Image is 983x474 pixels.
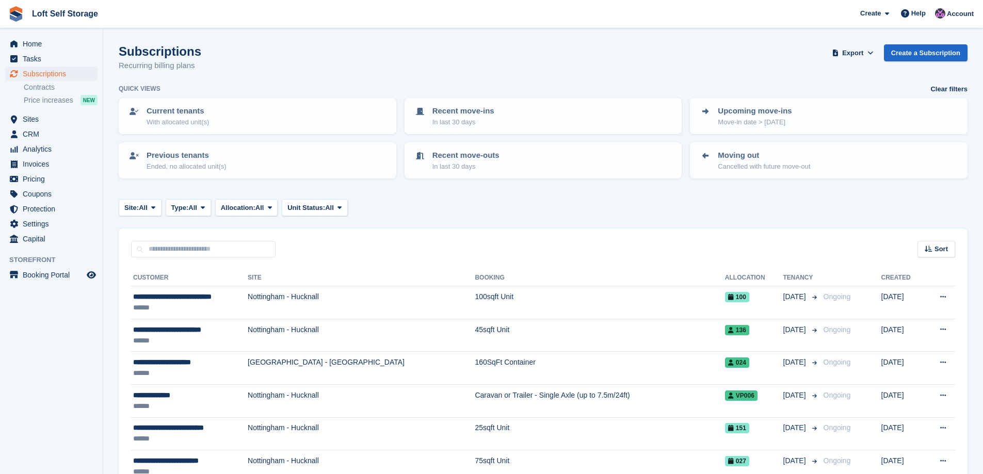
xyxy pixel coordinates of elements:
a: menu [5,142,98,156]
span: Ongoing [824,423,851,432]
td: [GEOGRAPHIC_DATA] - [GEOGRAPHIC_DATA] [248,352,475,385]
span: [DATE] [783,390,808,401]
h1: Subscriptions [119,44,201,58]
p: Cancelled with future move-out [718,161,810,172]
span: Ongoing [824,358,851,366]
button: Type: All [166,199,211,216]
span: Allocation: [221,203,255,213]
th: Tenancy [783,270,819,286]
td: 100sqft Unit [475,286,724,319]
div: NEW [80,95,98,105]
td: [DATE] [881,417,924,450]
button: Export [830,44,876,61]
span: Settings [23,217,85,231]
span: CRM [23,127,85,141]
span: Pricing [23,172,85,186]
span: Ongoing [824,325,851,334]
span: 024 [725,357,749,368]
th: Booking [475,270,724,286]
button: Unit Status: All [282,199,347,216]
span: Unit Status: [287,203,325,213]
a: Create a Subscription [884,44,968,61]
span: Account [947,9,974,19]
span: Site: [124,203,139,213]
td: Caravan or Trailer - Single Axle (up to 7.5m/24ft) [475,384,724,417]
p: In last 30 days [432,117,494,127]
span: Analytics [23,142,85,156]
th: Allocation [725,270,783,286]
td: Nottingham - Hucknall [248,319,475,352]
p: Ended, no allocated unit(s) [147,161,227,172]
span: Ongoing [824,456,851,465]
span: All [255,203,264,213]
td: [DATE] [881,384,924,417]
a: Clear filters [930,84,968,94]
p: Current tenants [147,105,209,117]
td: Nottingham - Hucknall [248,286,475,319]
span: 027 [725,456,749,466]
a: menu [5,52,98,66]
span: 136 [725,325,749,335]
a: menu [5,268,98,282]
a: menu [5,67,98,81]
span: Tasks [23,52,85,66]
p: Recent move-ins [432,105,494,117]
td: Nottingham - Hucknall [248,417,475,450]
p: Moving out [718,150,810,161]
td: [DATE] [881,286,924,319]
span: Price increases [24,95,73,105]
span: Create [860,8,881,19]
span: All [325,203,334,213]
a: Upcoming move-ins Move-in date > [DATE] [691,99,966,133]
a: menu [5,202,98,216]
span: Type: [171,203,189,213]
span: Export [842,48,863,58]
span: [DATE] [783,455,808,466]
td: 160SqFt Container [475,352,724,385]
h6: Quick views [119,84,160,93]
span: Protection [23,202,85,216]
td: Nottingham - Hucknall [248,384,475,417]
span: [DATE] [783,324,808,335]
a: menu [5,172,98,186]
a: menu [5,187,98,201]
a: Price increases NEW [24,94,98,106]
th: Customer [131,270,248,286]
span: Help [911,8,926,19]
span: Ongoing [824,391,851,399]
td: 45sqft Unit [475,319,724,352]
a: menu [5,217,98,231]
span: Subscriptions [23,67,85,81]
p: Recent move-outs [432,150,499,161]
span: All [188,203,197,213]
a: menu [5,157,98,171]
span: Sites [23,112,85,126]
span: All [139,203,148,213]
a: Preview store [85,269,98,281]
a: Contracts [24,83,98,92]
a: Recent move-outs In last 30 days [406,143,681,177]
p: Recurring billing plans [119,60,201,72]
a: menu [5,37,98,51]
span: [DATE] [783,291,808,302]
span: Home [23,37,85,51]
span: VP006 [725,390,758,401]
span: Coupons [23,187,85,201]
p: Move-in date > [DATE] [718,117,792,127]
span: Invoices [23,157,85,171]
img: stora-icon-8386f47178a22dfd0bd8f6a31ec36ba5ce8667c1dd55bd0f319d3a0aa187defe.svg [8,6,24,22]
span: Sort [934,244,948,254]
a: menu [5,127,98,141]
a: menu [5,112,98,126]
span: Capital [23,232,85,246]
button: Site: All [119,199,162,216]
td: [DATE] [881,352,924,385]
a: Loft Self Storage [28,5,102,22]
p: Upcoming move-ins [718,105,792,117]
span: [DATE] [783,357,808,368]
p: With allocated unit(s) [147,117,209,127]
a: Previous tenants Ended, no allocated unit(s) [120,143,395,177]
span: [DATE] [783,422,808,433]
a: menu [5,232,98,246]
span: 151 [725,423,749,433]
